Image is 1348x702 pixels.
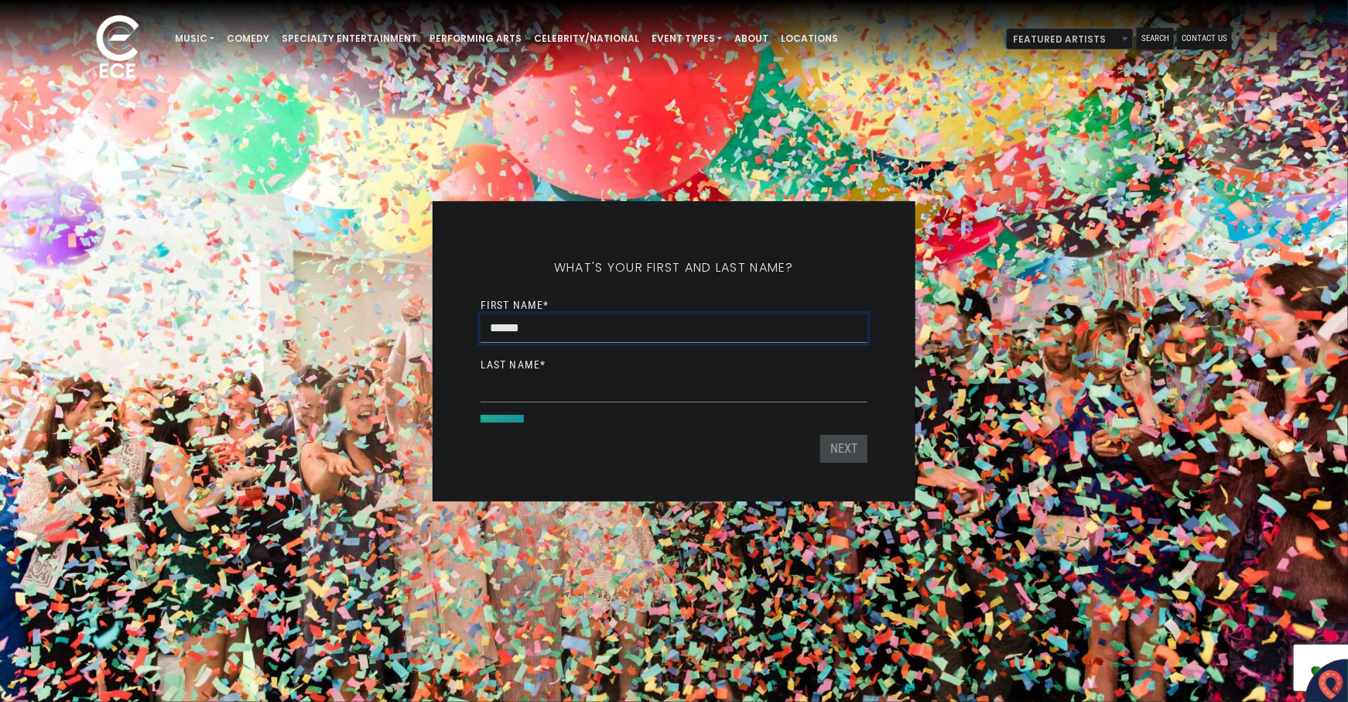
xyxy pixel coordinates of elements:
img: ece_new_logo_whitev2-1.png [79,11,156,86]
label: First Name [481,298,549,312]
a: Specialty Entertainment [275,26,423,52]
a: About [728,26,775,52]
a: Celebrity/National [528,26,645,52]
a: Locations [775,26,844,52]
a: Search [1137,28,1174,50]
span: Featured Artists [1006,28,1134,50]
a: Music [169,26,221,52]
a: Contact Us [1177,28,1232,50]
span: Featured Artists [1007,29,1133,50]
label: Last Name [481,358,546,372]
a: Event Types [645,26,728,52]
a: Performing Arts [423,26,528,52]
a: Comedy [221,26,275,52]
h5: What's your first and last name? [481,240,867,296]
